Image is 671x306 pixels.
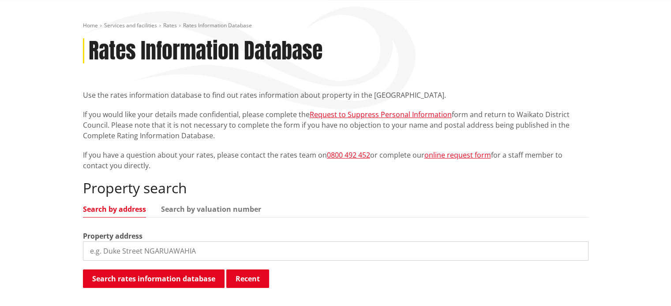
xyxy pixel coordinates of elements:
input: e.g. Duke Street NGARUAWAHIA [83,241,589,261]
button: Recent [226,269,269,288]
a: Request to Suppress Personal Information [310,110,452,119]
nav: breadcrumb [83,22,589,29]
p: Use the rates information database to find out rates information about property in the [GEOGRAPHI... [83,90,589,100]
h1: Rates Information Database [89,38,322,64]
a: Search by valuation number [161,206,261,213]
span: Rates Information Database [183,22,252,29]
a: Home [83,22,98,29]
p: If you would like your details made confidential, please complete the form and return to Waikato ... [83,109,589,141]
iframe: Messenger Launcher [630,269,662,301]
a: 0800 492 452 [327,150,370,160]
a: online request form [424,150,491,160]
h2: Property search [83,180,589,196]
a: Rates [163,22,177,29]
a: Services and facilities [104,22,157,29]
button: Search rates information database [83,269,225,288]
p: If you have a question about your rates, please contact the rates team on or complete our for a s... [83,150,589,171]
a: Search by address [83,206,146,213]
label: Property address [83,231,142,241]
